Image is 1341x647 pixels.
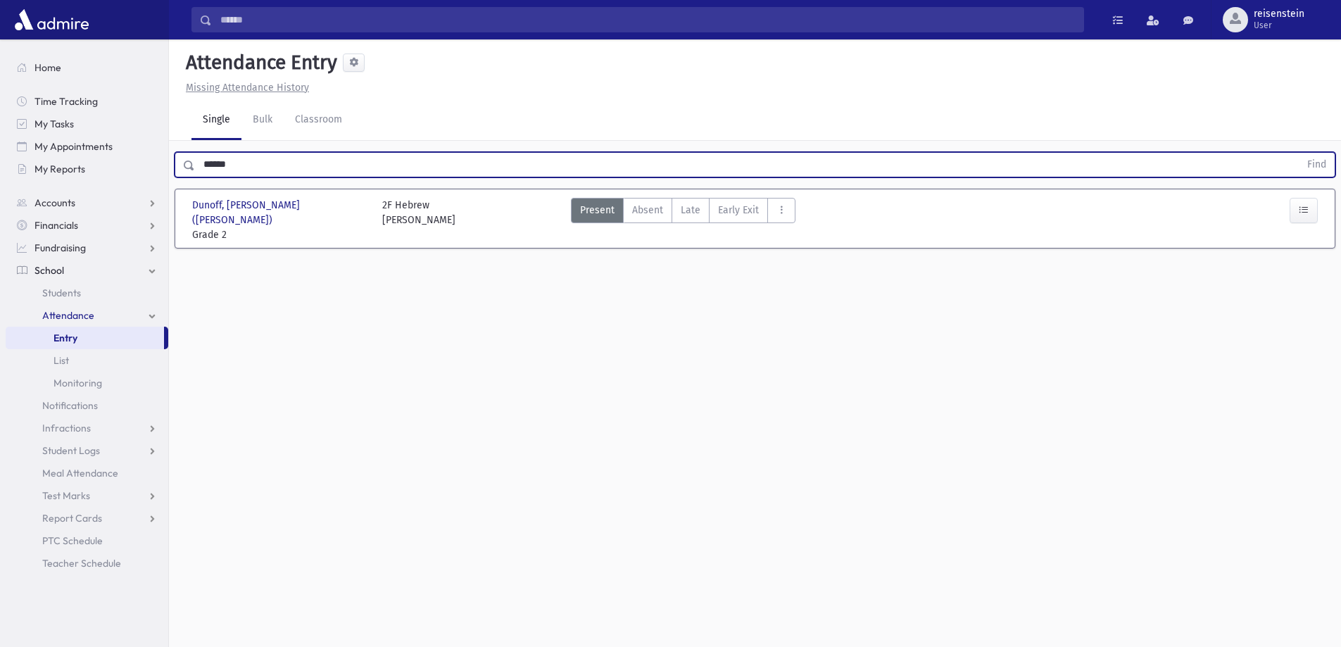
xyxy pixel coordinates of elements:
a: Home [6,56,168,79]
a: Student Logs [6,439,168,462]
span: Student Logs [42,444,100,457]
span: Absent [632,203,663,218]
a: Missing Attendance History [180,82,309,94]
span: Present [580,203,615,218]
span: My Appointments [34,140,113,153]
a: Infractions [6,417,168,439]
span: Accounts [34,196,75,209]
div: AttTypes [571,198,795,242]
a: Students [6,282,168,304]
div: 2F Hebrew [PERSON_NAME] [382,198,455,242]
a: Fundraising [6,237,168,259]
a: Monitoring [6,372,168,394]
a: Teacher Schedule [6,552,168,574]
span: Monitoring [53,377,102,389]
span: My Tasks [34,118,74,130]
span: Infractions [42,422,91,434]
a: My Reports [6,158,168,180]
span: reisenstein [1254,8,1304,20]
input: Search [212,7,1083,32]
a: Financials [6,214,168,237]
a: Test Marks [6,484,168,507]
span: Grade 2 [192,227,368,242]
a: Single [191,101,241,140]
span: Home [34,61,61,74]
a: My Tasks [6,113,168,135]
a: My Appointments [6,135,168,158]
a: Accounts [6,191,168,214]
span: Late [681,203,700,218]
span: Students [42,287,81,299]
span: Notifications [42,399,98,412]
img: AdmirePro [11,6,92,34]
span: Fundraising [34,241,86,254]
span: Time Tracking [34,95,98,108]
a: Attendance [6,304,168,327]
a: Classroom [284,101,353,140]
a: Report Cards [6,507,168,529]
u: Missing Attendance History [186,82,309,94]
span: List [53,354,69,367]
span: Meal Attendance [42,467,118,479]
span: Attendance [42,309,94,322]
span: Entry [53,332,77,344]
span: Early Exit [718,203,759,218]
span: PTC Schedule [42,534,103,547]
span: Dunoff, [PERSON_NAME] ([PERSON_NAME]) [192,198,368,227]
span: User [1254,20,1304,31]
a: Notifications [6,394,168,417]
a: Entry [6,327,164,349]
h5: Attendance Entry [180,51,337,75]
span: Test Marks [42,489,90,502]
a: PTC Schedule [6,529,168,552]
button: Find [1299,153,1335,177]
span: Financials [34,219,78,232]
span: School [34,264,64,277]
a: Meal Attendance [6,462,168,484]
span: Teacher Schedule [42,557,121,570]
span: My Reports [34,163,85,175]
a: Time Tracking [6,90,168,113]
span: Report Cards [42,512,102,524]
a: List [6,349,168,372]
a: Bulk [241,101,284,140]
a: School [6,259,168,282]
